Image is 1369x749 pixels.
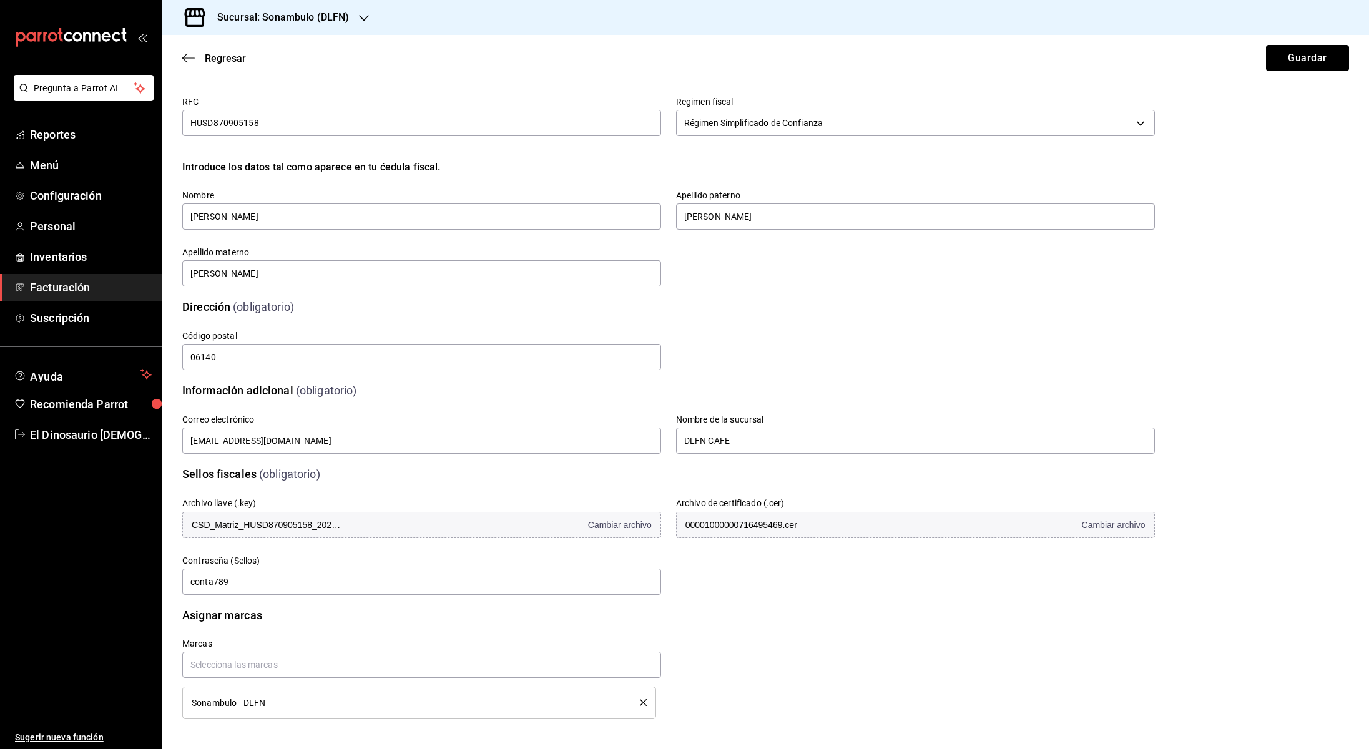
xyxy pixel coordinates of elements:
[676,97,1155,106] label: Regimen fiscal
[205,52,246,64] span: Regresar
[207,10,349,25] h3: Sucursal: Sonambulo (DLFN)
[296,382,357,399] div: (obligatorio)
[182,248,661,257] label: Apellido materno
[676,512,1155,538] button: 00001000000716495469.cerCambiar archivo
[192,520,341,530] span: CSD_Matriz_HUSD870905158_20250613_124028.key
[30,367,135,382] span: Ayuda
[182,52,246,64] button: Regresar
[30,218,152,235] span: Personal
[182,97,661,106] label: RFC
[182,639,661,649] h6: Marcas
[30,157,152,174] span: Menú
[137,32,147,42] button: open_drawer_menu
[182,652,661,678] input: Selecciona las marcas
[182,160,1155,175] div: Introduce los datos tal como aparece en tu ćedula fiscal.
[182,382,293,399] div: Información adicional
[30,310,152,326] span: Suscripción
[684,117,823,129] span: Régimen Simplificado de Confianza
[182,607,262,624] div: Asignar marcas
[30,396,152,413] span: Recomienda Parrot
[233,298,294,315] div: (obligatorio)
[30,187,152,204] span: Configuración
[676,191,1155,200] label: Apellido paterno
[182,344,661,370] input: Obligatorio
[182,512,661,538] button: CSD_Matriz_HUSD870905158_20250613_124028.keyCambiar archivo
[182,191,661,200] label: Nombre
[30,426,152,443] span: El Dinosaurio [DEMOGRAPHIC_DATA]
[34,82,134,95] span: Pregunta a Parrot AI
[685,520,835,530] span: 00001000000716495469.cer
[182,415,661,424] label: Correo electrónico
[1082,520,1146,530] span: Cambiar archivo
[192,698,265,707] span: Sonambulo - DLFN
[588,520,652,530] span: Cambiar archivo
[182,556,661,565] label: Contraseña (Sellos)
[30,279,152,296] span: Facturación
[15,731,152,744] span: Sugerir nueva función
[182,499,257,507] label: Archivo llave (.key)
[9,91,154,104] a: Pregunta a Parrot AI
[631,699,647,706] button: delete
[30,126,152,143] span: Reportes
[30,248,152,265] span: Inventarios
[182,466,257,482] div: Sellos fiscales
[14,75,154,101] button: Pregunta a Parrot AI
[676,415,1155,424] label: Nombre de la sucursal
[259,466,320,482] div: (obligatorio)
[1266,45,1349,71] button: Guardar
[182,298,230,315] div: Dirección
[676,499,785,507] label: Archivo de certificado (.cer)
[182,331,661,340] label: Código postal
